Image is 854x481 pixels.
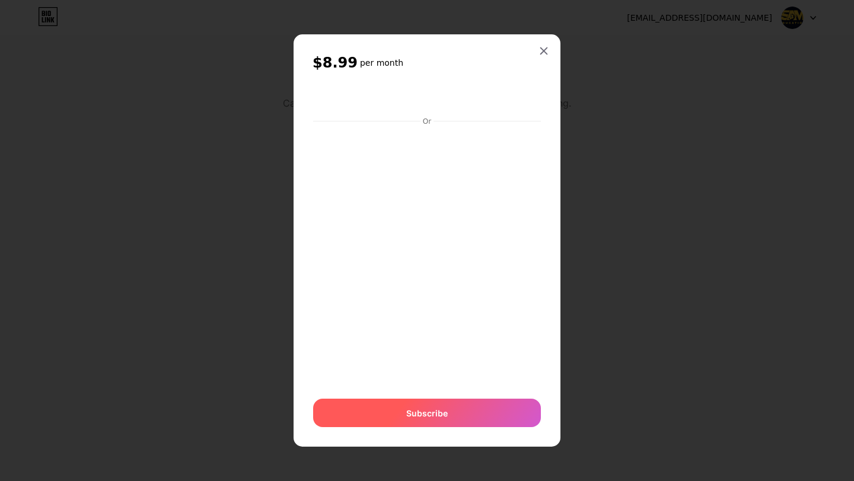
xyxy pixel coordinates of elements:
[360,57,403,69] h6: per month
[313,85,541,113] iframe: Secure payment button frame
[311,127,543,387] iframe: Secure payment input frame
[420,117,434,126] div: Or
[313,53,358,72] span: $8.99
[406,407,448,419] span: Subscribe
